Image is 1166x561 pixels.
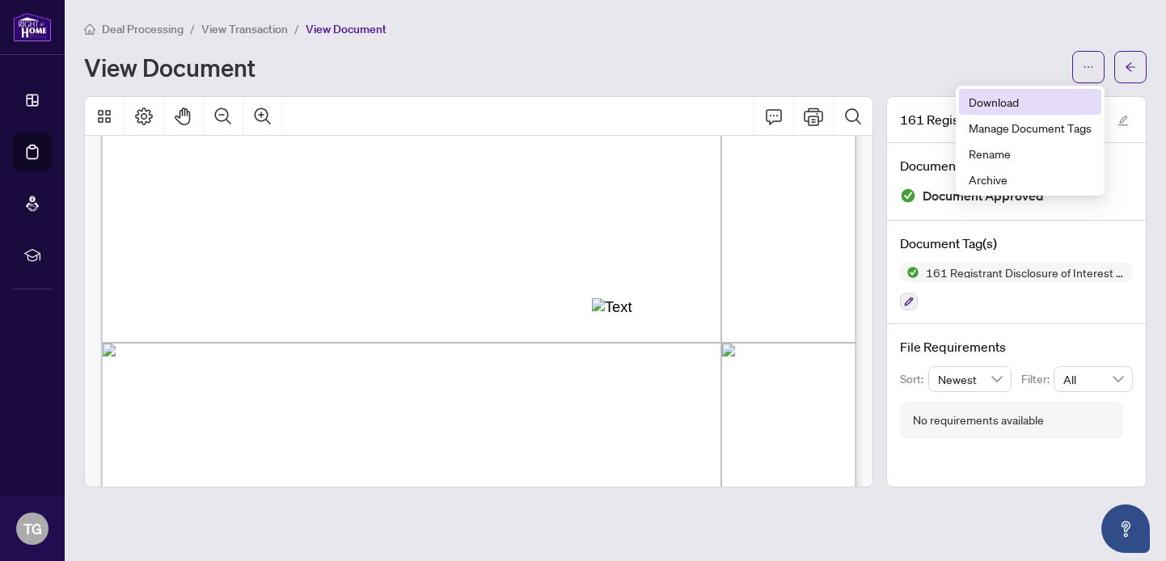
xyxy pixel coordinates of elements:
[900,370,928,388] p: Sort:
[1101,504,1150,553] button: Open asap
[1125,61,1136,73] span: arrow-left
[900,337,1133,356] h4: File Requirements
[900,110,1102,129] span: 161 Registrants Disclosure of Interest - Disposition of Property - PropTx-OREA_[DATE] 17_16_41 EX...
[938,367,1003,391] span: Newest
[919,267,1133,278] span: 161 Registrant Disclosure of Interest - Disposition ofProperty
[13,12,52,42] img: logo
[913,411,1044,429] div: No requirements available
[201,22,288,36] span: View Transaction
[1063,367,1123,391] span: All
[923,185,1044,207] span: Document Approved
[1117,115,1129,126] span: edit
[84,23,95,35] span: home
[969,171,1092,188] span: Archive
[23,517,42,540] span: TG
[900,156,1133,175] h4: Document Status
[1021,370,1054,388] p: Filter:
[190,19,195,38] li: /
[1083,61,1094,73] span: ellipsis
[900,263,919,282] img: Status Icon
[969,93,1092,111] span: Download
[969,119,1092,137] span: Manage Document Tags
[306,22,387,36] span: View Document
[84,54,256,80] h1: View Document
[900,234,1133,253] h4: Document Tag(s)
[969,145,1092,162] span: Rename
[294,19,299,38] li: /
[102,22,184,36] span: Deal Processing
[900,188,916,204] img: Document Status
